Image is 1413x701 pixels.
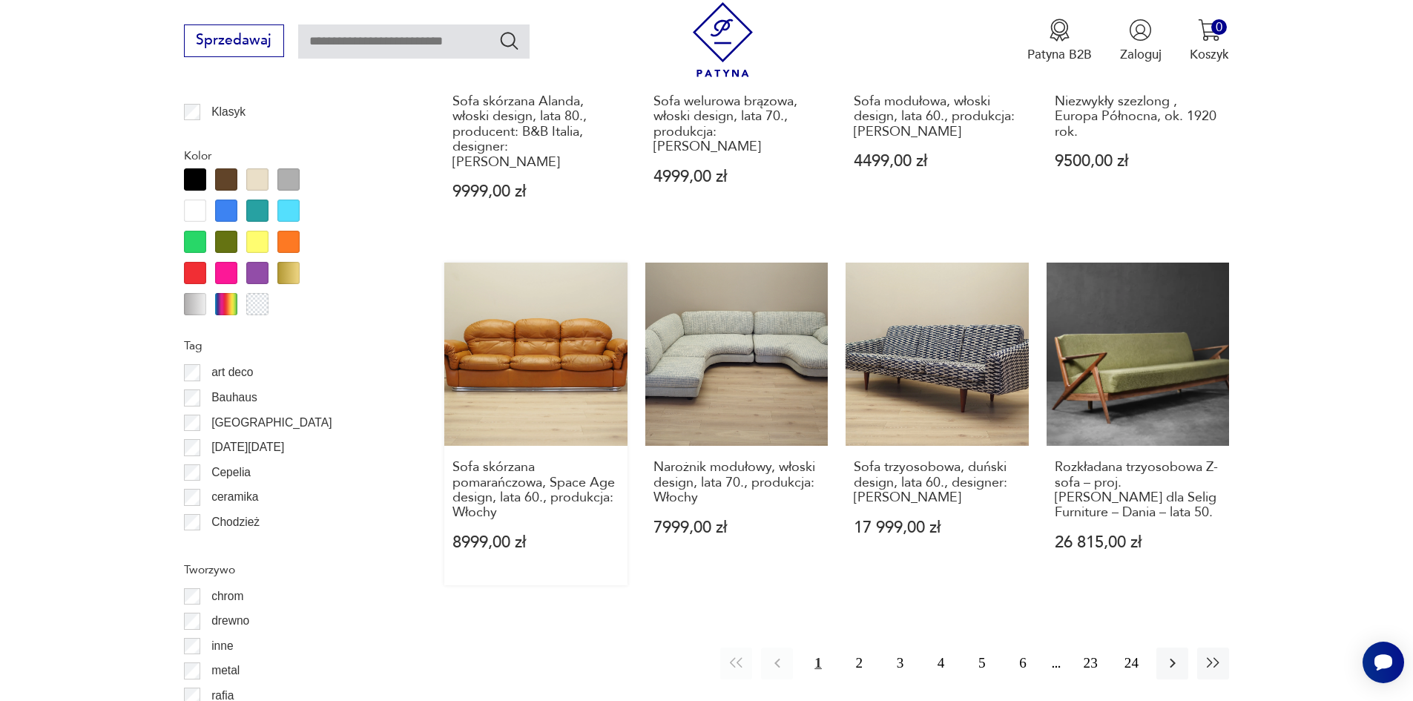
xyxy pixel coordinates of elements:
button: Zaloguj [1120,19,1162,63]
div: 0 [1211,19,1227,35]
p: Tag [184,336,402,355]
p: inne [211,636,233,656]
p: 8999,00 zł [452,535,619,550]
img: Ikonka użytkownika [1129,19,1152,42]
a: Narożnik modułowy, włoski design, lata 70., produkcja: WłochyNarożnik modułowy, włoski design, la... [645,263,829,585]
a: Rozkładana trzyosobowa Z- sofa – proj. Poul Jensen dla Selig Furniture – Dania – lata 50.Rozkłada... [1047,263,1230,585]
h3: Sofa skórzana pomarańczowa, Space Age design, lata 60., produkcja: Włochy [452,460,619,521]
p: Tworzywo [184,560,402,579]
p: Kolor [184,146,402,165]
iframe: Smartsupp widget button [1363,642,1404,683]
a: Ikona medaluPatyna B2B [1027,19,1092,63]
p: Koszyk [1190,46,1229,63]
button: 23 [1075,648,1107,679]
button: Szukaj [498,30,520,51]
img: Ikona medalu [1048,19,1071,42]
button: 0Koszyk [1190,19,1229,63]
button: 5 [966,648,998,679]
button: Sprzedawaj [184,24,284,57]
p: Bauhaus [211,388,257,407]
p: [DATE][DATE] [211,438,284,457]
button: 3 [884,648,916,679]
button: 1 [802,648,834,679]
p: drewno [211,611,249,631]
img: Patyna - sklep z meblami i dekoracjami vintage [685,2,760,77]
p: 7999,00 zł [653,520,820,536]
p: Patyna B2B [1027,46,1092,63]
a: Sofa trzyosobowa, duński design, lata 60., designer: Illum WikkelsøSofa trzyosobowa, duński desig... [846,263,1029,585]
h3: Rozkładana trzyosobowa Z- sofa – proj. [PERSON_NAME] dla Selig Furniture – Dania – lata 50. [1055,460,1222,521]
p: 9500,00 zł [1055,154,1222,169]
p: Klasyk [211,102,246,122]
h3: Sofa modułowa, włoski design, lata 60., produkcja: [PERSON_NAME] [854,94,1021,139]
button: 2 [843,648,875,679]
img: Ikona koszyka [1198,19,1221,42]
p: 26 815,00 zł [1055,535,1222,550]
button: 6 [1007,648,1038,679]
p: 17 999,00 zł [854,520,1021,536]
p: chrom [211,587,243,606]
h3: Niezwykły szezlong , Europa Północna, ok. 1920 rok. [1055,94,1222,139]
a: Sofa skórzana pomarańczowa, Space Age design, lata 60., produkcja: WłochySofa skórzana pomarańczo... [444,263,628,585]
p: ceramika [211,487,258,507]
p: metal [211,661,240,680]
h3: Sofa trzyosobowa, duński design, lata 60., designer: [PERSON_NAME] [854,460,1021,505]
p: 4999,00 zł [653,169,820,185]
p: Chodzież [211,513,260,532]
p: Cepelia [211,463,251,482]
a: Sprzedawaj [184,36,284,47]
h3: Narożnik modułowy, włoski design, lata 70., produkcja: Włochy [653,460,820,505]
p: 9999,00 zł [452,184,619,200]
p: 4499,00 zł [854,154,1021,169]
p: [GEOGRAPHIC_DATA] [211,413,332,432]
h3: Sofa welurowa brązowa, włoski design, lata 70., produkcja: [PERSON_NAME] [653,94,820,155]
button: 24 [1116,648,1147,679]
p: art deco [211,363,253,382]
h3: Sofa skórzana Alanda, włoski design, lata 80., producent: B&B Italia, designer: [PERSON_NAME] [452,94,619,170]
button: Patyna B2B [1027,19,1092,63]
button: 4 [925,648,957,679]
p: Zaloguj [1120,46,1162,63]
p: Ćmielów [211,538,256,557]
